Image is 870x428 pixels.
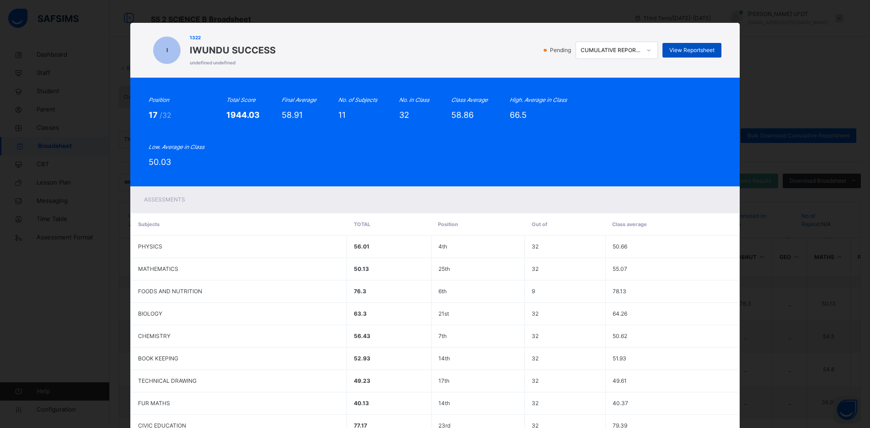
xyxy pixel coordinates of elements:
[138,243,162,250] span: PHYSICS
[510,110,527,120] span: 66.5
[149,96,169,103] i: Position
[438,310,449,317] span: 21st
[166,46,168,54] span: I
[532,221,547,227] span: Out of
[338,110,346,120] span: 11
[613,355,626,362] span: 51.93
[226,96,256,103] i: Total Score
[190,59,276,66] span: undefined undefined
[438,288,447,295] span: 6th
[226,110,260,120] span: 1944.03
[613,243,627,250] span: 50.66
[354,221,370,227] span: Total
[451,110,474,120] span: 58.86
[669,46,715,54] span: View Reportsheet
[532,355,539,362] span: 32
[138,400,170,407] span: FUR MATHS
[190,43,276,57] span: IWUNDU SUCCESS
[399,96,429,103] i: No. in Class
[612,221,647,227] span: Class average
[613,265,627,272] span: 55.07
[138,355,178,362] span: BOOK KEEPING
[613,288,626,295] span: 78.13
[613,310,627,317] span: 64.26
[399,110,409,120] span: 32
[354,288,366,295] span: 76.3
[149,110,160,120] span: 17
[438,400,450,407] span: 14th
[532,400,539,407] span: 32
[138,310,162,317] span: BIOLOGY
[149,157,171,167] span: 50.03
[354,377,370,384] span: 49.23
[354,355,370,362] span: 52.93
[354,310,367,317] span: 63.3
[149,143,204,150] i: Low. Average in Class
[144,196,185,203] span: Assessments
[613,333,627,339] span: 50.62
[510,96,567,103] i: High. Average in Class
[354,265,369,272] span: 50.13
[282,110,303,120] span: 58.91
[338,96,377,103] i: No. of Subjects
[451,96,488,103] i: Class Average
[532,243,539,250] span: 32
[138,265,178,272] span: MATHEMATICS
[438,333,447,339] span: 7th
[160,111,171,120] span: /32
[354,400,369,407] span: 40.13
[438,265,450,272] span: 25th
[438,377,449,384] span: 17th
[138,377,197,384] span: TECHNICAL DRAWING
[354,243,369,250] span: 56.01
[532,288,535,295] span: 9
[138,221,160,227] span: Subjects
[190,34,276,41] span: 1322
[138,333,171,339] span: CHEMISTRY
[549,46,574,54] span: Pending
[532,377,539,384] span: 32
[438,243,447,250] span: 4th
[438,355,450,362] span: 14th
[438,221,458,227] span: Position
[532,333,539,339] span: 32
[282,96,316,103] i: Final Average
[354,333,370,339] span: 56.43
[613,377,627,384] span: 49.61
[138,288,202,295] span: FOODS AND NUTRITION
[613,400,628,407] span: 40.37
[532,310,539,317] span: 32
[581,46,641,54] div: CUMULATIVE REPORT SHEET
[532,265,539,272] span: 32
